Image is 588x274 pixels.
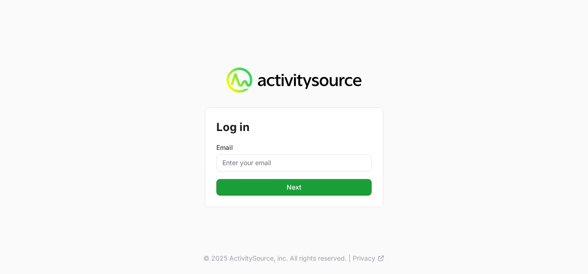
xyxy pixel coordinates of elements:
input: Enter your email [216,154,372,172]
p: © 2025 ActivitySource, inc. All rights reserved. [203,254,347,263]
h2: Log in [216,119,372,136]
span: | [349,254,351,263]
a: Privacy [353,254,385,263]
button: Next [216,179,372,196]
img: Activity Source [227,67,361,93]
label: Email [216,143,372,152]
span: Next [287,182,301,193]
